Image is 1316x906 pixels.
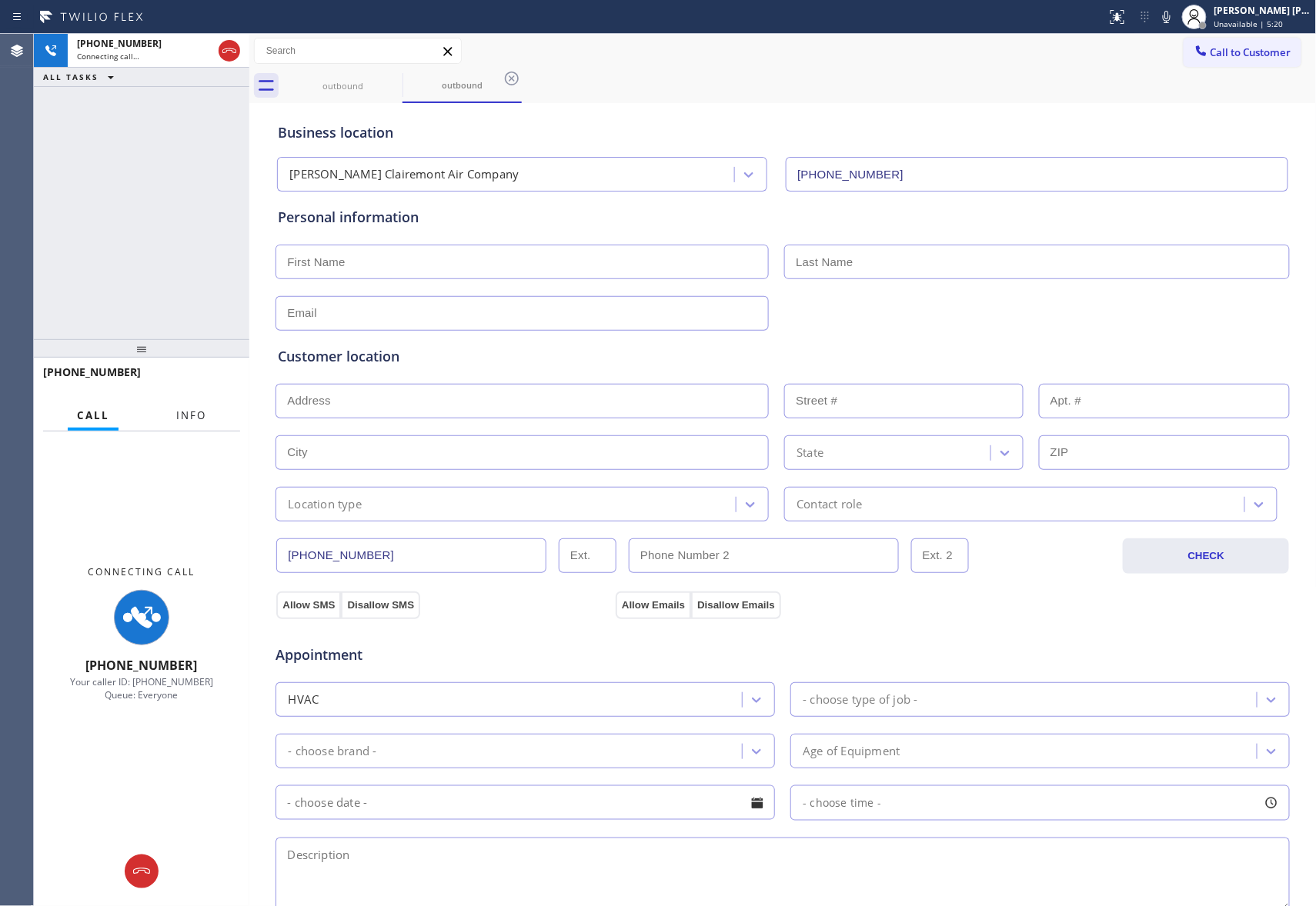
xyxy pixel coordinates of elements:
[1184,38,1301,67] button: Call to Customer
[1039,384,1291,418] input: Apt. #
[784,384,1024,418] input: Street #
[784,245,1290,279] input: Last Name
[911,538,969,573] input: Ext. 2
[629,538,899,573] input: Phone Number 2
[278,207,1288,228] div: Personal information
[803,691,917,708] div: - choose type of job -
[1211,45,1291,59] span: Call to Customer
[77,51,139,62] span: Connecting call…
[797,444,823,461] div: State
[288,495,362,513] div: Location type
[288,742,376,760] div: - choose brand -
[43,365,141,379] span: [PHONE_NUMBER]
[276,384,769,418] input: Address
[278,346,1288,367] div: Customer location
[1156,6,1177,28] button: Mute
[43,72,99,82] span: ALL TASKS
[68,401,119,431] button: Call
[125,854,159,888] button: Hang up
[285,80,401,92] div: outbound
[176,408,206,422] span: Info
[276,296,769,331] input: Email
[803,795,881,810] span: - choose time -
[219,40,240,62] button: Hang up
[1039,435,1291,470] input: ZIP
[255,38,461,63] input: Search
[289,166,519,184] div: [PERSON_NAME] Clairemont Air Company
[616,591,691,619] button: Allow Emails
[559,538,616,573] input: Ext.
[86,657,198,674] span: [PHONE_NUMBER]
[167,401,215,431] button: Info
[276,245,769,279] input: First Name
[77,37,162,50] span: [PHONE_NUMBER]
[70,675,213,701] span: Your caller ID: [PHONE_NUMBER] Queue: Everyone
[276,435,769,470] input: City
[786,157,1288,192] input: Phone Number
[276,645,612,665] span: Appointment
[89,565,195,578] span: Connecting Call
[797,495,862,513] div: Contact role
[1214,18,1284,29] span: Unavailable | 5:20
[803,742,900,760] div: Age of Equipment
[1214,4,1311,17] div: [PERSON_NAME] [PERSON_NAME]
[691,591,781,619] button: Disallow Emails
[34,68,129,86] button: ALL TASKS
[276,538,546,573] input: Phone Number
[276,591,341,619] button: Allow SMS
[1123,538,1289,574] button: CHECK
[278,122,1288,143] div: Business location
[404,79,520,91] div: outbound
[77,408,109,422] span: Call
[341,591,420,619] button: Disallow SMS
[288,691,319,708] div: HVAC
[276,785,775,820] input: - choose date -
